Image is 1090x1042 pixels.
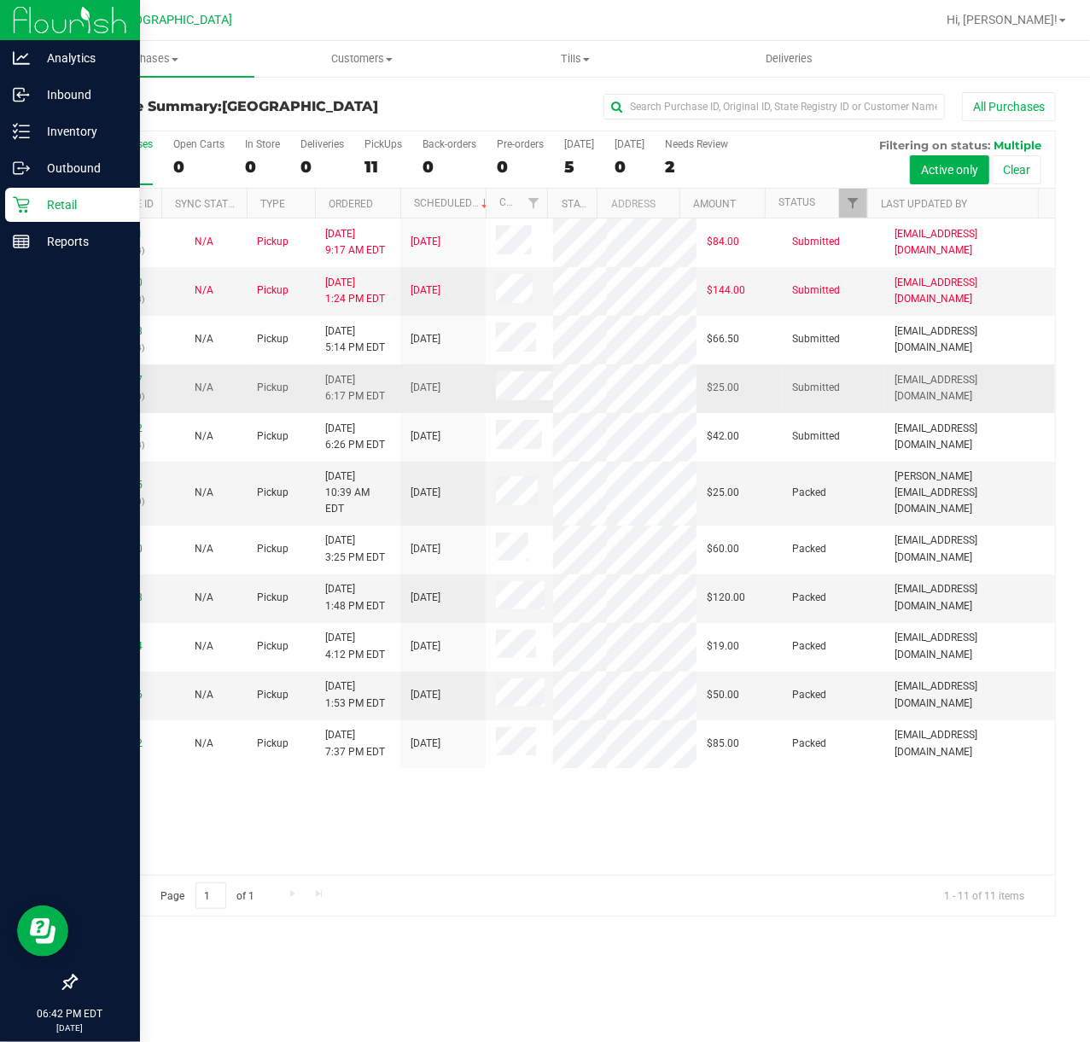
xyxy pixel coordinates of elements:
button: N/A [195,380,213,396]
span: [DATE] 1:48 PM EDT [325,581,385,614]
div: Deliveries [300,138,344,150]
button: N/A [195,485,213,501]
div: 5 [564,157,594,177]
span: $42.00 [707,428,739,445]
span: Packed [792,736,826,752]
span: Packed [792,590,826,606]
span: [EMAIL_ADDRESS][DOMAIN_NAME] [895,581,1045,614]
span: [DATE] [411,590,440,606]
span: Not Applicable [195,737,213,749]
span: [GEOGRAPHIC_DATA] [116,13,233,27]
span: [DATE] 4:12 PM EDT [325,630,385,662]
span: [EMAIL_ADDRESS][DOMAIN_NAME] [895,630,1045,662]
span: Not Applicable [195,284,213,296]
p: 06:42 PM EDT [8,1006,132,1022]
span: Packed [792,541,826,557]
span: [DATE] [411,638,440,655]
div: Pre-orders [497,138,544,150]
input: Search Purchase ID, Original ID, State Registry ID or Customer Name... [603,94,945,119]
button: N/A [195,541,213,557]
div: 0 [300,157,344,177]
button: N/A [195,638,213,655]
span: $25.00 [707,485,739,501]
span: Not Applicable [195,430,213,442]
span: Not Applicable [195,640,213,652]
span: Pickup [257,331,289,347]
span: [DATE] [411,380,440,396]
span: [DATE] 3:25 PM EDT [325,533,385,565]
span: Submitted [792,234,840,250]
span: [GEOGRAPHIC_DATA] [222,98,378,114]
span: $85.00 [707,736,739,752]
inline-svg: Inventory [13,123,30,140]
a: Amount [693,198,736,210]
a: Status [778,196,815,208]
span: [PERSON_NAME][EMAIL_ADDRESS][DOMAIN_NAME] [895,469,1045,518]
inline-svg: Analytics [13,49,30,67]
span: Pickup [257,638,289,655]
button: N/A [195,331,213,347]
a: Filter [519,189,547,218]
span: Purchases [41,51,254,67]
span: Customers [255,51,467,67]
div: 0 [423,157,476,177]
iframe: Resource center [17,905,68,957]
a: Last Updated By [881,198,967,210]
span: [DATE] [411,234,440,250]
span: Page of 1 [146,882,269,909]
a: Filter [839,189,867,218]
span: [DATE] 9:17 AM EDT [325,226,385,259]
div: [DATE] [615,138,644,150]
span: [EMAIL_ADDRESS][DOMAIN_NAME] [895,421,1045,453]
span: $50.00 [707,687,739,703]
span: [DATE] 6:17 PM EDT [325,372,385,405]
span: Not Applicable [195,543,213,555]
span: Tills [469,51,681,67]
p: Inbound [30,84,132,105]
span: $144.00 [707,282,745,299]
span: [DATE] [411,541,440,557]
span: [DATE] 1:24 PM EDT [325,275,385,307]
span: [EMAIL_ADDRESS][DOMAIN_NAME] [895,727,1045,760]
p: [DATE] [8,1022,132,1034]
div: 0 [245,157,280,177]
span: [DATE] 1:53 PM EDT [325,678,385,711]
span: [EMAIL_ADDRESS][DOMAIN_NAME] [895,533,1045,565]
span: Pickup [257,736,289,752]
span: [DATE] 7:37 PM EDT [325,727,385,760]
span: [EMAIL_ADDRESS][DOMAIN_NAME] [895,226,1045,259]
span: Pickup [257,234,289,250]
span: Not Applicable [195,236,213,247]
span: [DATE] [411,331,440,347]
div: 0 [615,157,644,177]
div: In Store [245,138,280,150]
div: [DATE] [564,138,594,150]
span: [EMAIL_ADDRESS][DOMAIN_NAME] [895,678,1045,711]
span: [EMAIL_ADDRESS][DOMAIN_NAME] [895,323,1045,356]
span: $19.00 [707,638,739,655]
span: Multiple [994,138,1041,152]
span: Pickup [257,485,289,501]
span: Packed [792,485,826,501]
div: 0 [497,157,544,177]
p: Outbound [30,158,132,178]
span: Pickup [257,428,289,445]
span: Pickup [257,687,289,703]
div: PickUps [364,138,402,150]
span: [DATE] [411,736,440,752]
span: Filtering on status: [879,138,990,152]
span: $60.00 [707,541,739,557]
p: Analytics [30,48,132,68]
inline-svg: Retail [13,196,30,213]
a: Ordered [329,198,373,210]
span: Pickup [257,590,289,606]
span: Not Applicable [195,486,213,498]
span: Pickup [257,380,289,396]
span: [DATE] 6:26 PM EDT [325,421,385,453]
span: [DATE] 10:39 AM EDT [325,469,390,518]
span: Not Applicable [195,333,213,345]
a: Sync Status [175,198,241,210]
div: 11 [364,157,402,177]
span: Deliveries [743,51,836,67]
span: Pickup [257,541,289,557]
